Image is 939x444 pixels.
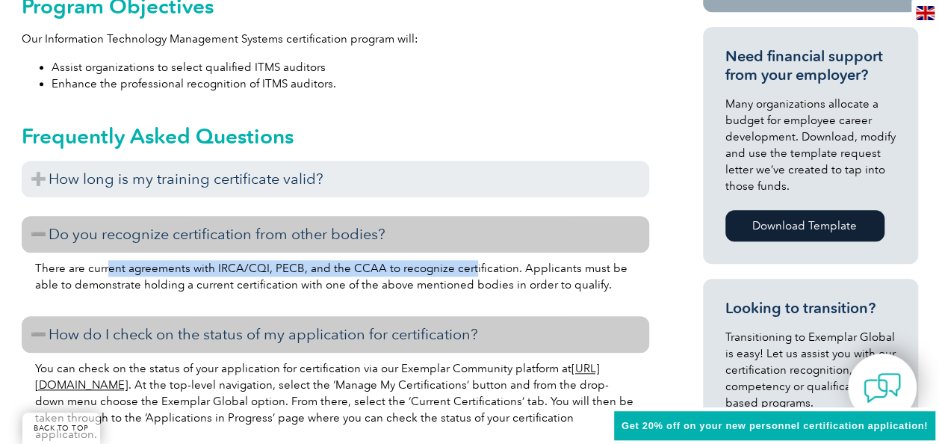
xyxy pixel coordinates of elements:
h3: How long is my training certificate valid? [22,161,649,197]
h3: Looking to transition? [725,299,896,318]
li: Enhance the professional recognition of ITMS auditors. [52,75,649,92]
span: Get 20% off on your new personnel certification application! [622,420,928,431]
img: en [916,6,935,20]
h3: Do you recognize certification from other bodies? [22,216,649,253]
img: contact-chat.png [864,369,901,407]
h3: Need financial support from your employer? [725,47,896,84]
p: Many organizations allocate a budget for employee career development. Download, modify and use th... [725,96,896,194]
p: Our Information Technology Management Systems certification program will: [22,31,649,47]
a: BACK TO TOP [22,413,100,444]
h3: How do I check on the status of my application for certification? [22,316,649,353]
li: Assist organizations to select qualified ITMS auditors [52,59,649,75]
p: You can check on the status of your application for certification via our Exemplar Community plat... [35,360,636,443]
p: There are current agreements with IRCA/CQI, PECB, and the CCAA to recognize certification. Applic... [35,260,636,293]
h2: Frequently Asked Questions [22,124,649,148]
a: Download Template [725,210,884,241]
p: Transitioning to Exemplar Global is easy! Let us assist you with our certification recognition, c... [725,329,896,411]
